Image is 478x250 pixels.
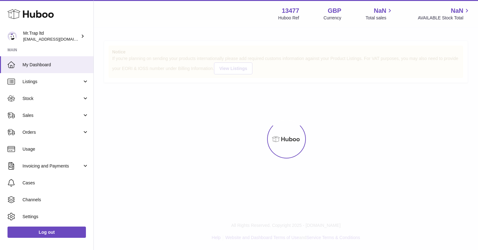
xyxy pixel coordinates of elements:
div: Currency [324,15,341,21]
span: Settings [22,214,89,220]
span: NaN [374,7,386,15]
a: NaN AVAILABLE Stock Total [418,7,471,21]
span: Listings [22,79,82,85]
span: AVAILABLE Stock Total [418,15,471,21]
span: Cases [22,180,89,186]
span: Channels [22,197,89,203]
span: Usage [22,146,89,152]
div: Huboo Ref [278,15,299,21]
span: NaN [451,7,463,15]
span: Orders [22,129,82,135]
div: Mr.Trap ltd [23,30,79,42]
a: NaN Total sales [366,7,393,21]
strong: GBP [328,7,341,15]
span: Invoicing and Payments [22,163,82,169]
span: Total sales [366,15,393,21]
a: Log out [7,227,86,238]
img: office@grabacz.eu [7,32,17,41]
span: Stock [22,96,82,102]
span: Sales [22,112,82,118]
span: [EMAIL_ADDRESS][DOMAIN_NAME] [23,37,92,42]
strong: 13477 [282,7,299,15]
span: My Dashboard [22,62,89,68]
